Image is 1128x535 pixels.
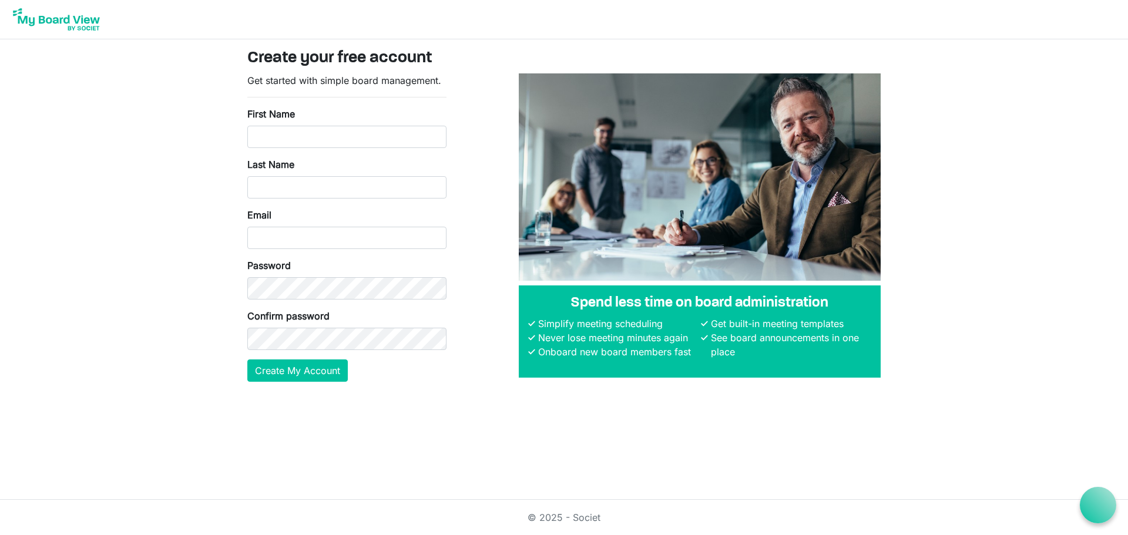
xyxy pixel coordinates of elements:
[247,107,295,121] label: First Name
[708,331,871,359] li: See board announcements in one place
[247,258,291,272] label: Password
[247,309,330,323] label: Confirm password
[247,208,271,222] label: Email
[708,317,871,331] li: Get built-in meeting templates
[247,75,441,86] span: Get started with simple board management.
[247,49,881,69] h3: Create your free account
[9,5,103,34] img: My Board View Logo
[528,512,600,523] a: © 2025 - Societ
[535,345,699,359] li: Onboard new board members fast
[247,157,294,171] label: Last Name
[519,73,881,281] img: A photograph of board members sitting at a table
[528,295,871,312] h4: Spend less time on board administration
[535,331,699,345] li: Never lose meeting minutes again
[247,359,348,382] button: Create My Account
[535,317,699,331] li: Simplify meeting scheduling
